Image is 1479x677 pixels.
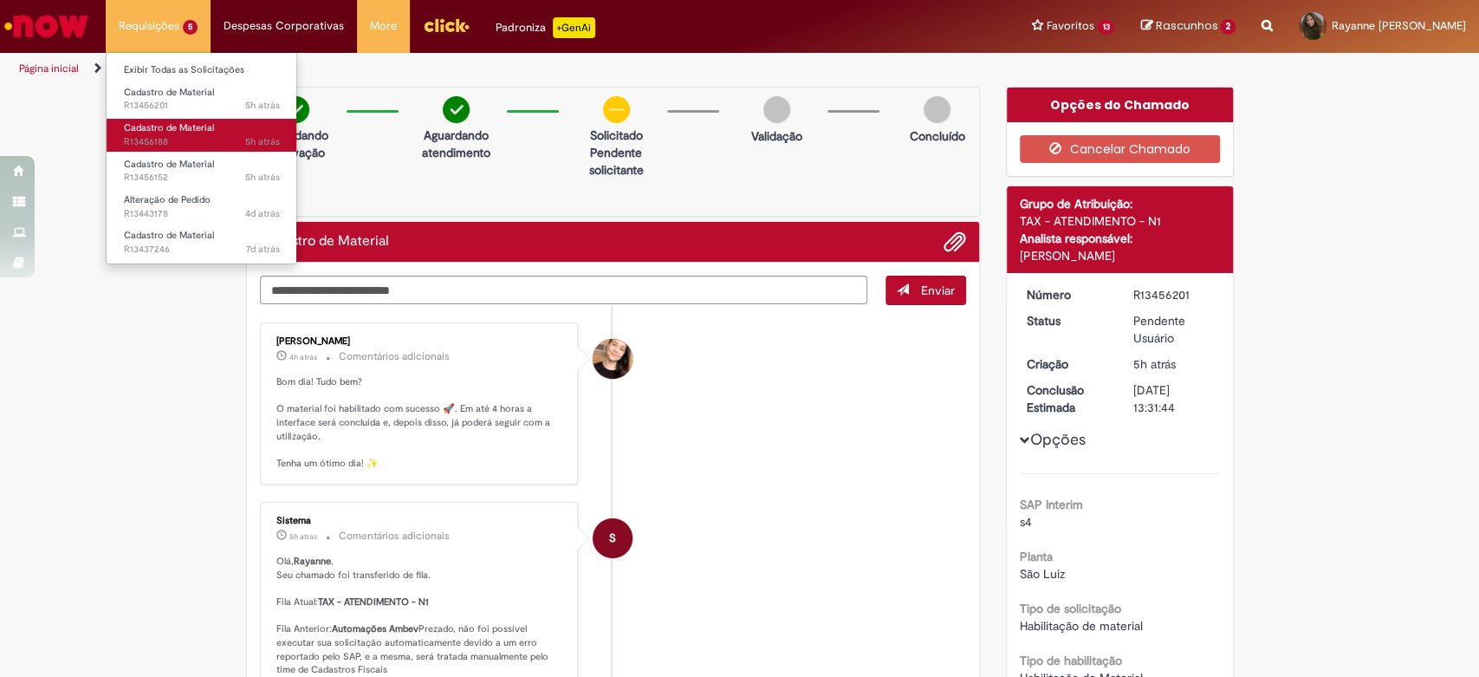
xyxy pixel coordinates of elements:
a: Aberto R13456152 : Cadastro de Material [107,155,297,187]
p: Solicitado [574,127,658,144]
dt: Conclusão Estimada [1014,381,1120,416]
textarea: Digite sua mensagem aqui... [260,276,868,305]
dt: Número [1014,286,1120,303]
div: [DATE] 13:31:44 [1133,381,1214,416]
span: Alteração de Pedido [124,193,211,206]
div: Pendente Usuário [1133,312,1214,347]
div: Analista responsável: [1020,230,1220,247]
b: Tipo de habilitação [1020,653,1122,668]
h2: Cadastro de Material Histórico de tíquete [260,234,389,250]
a: Aberto R13437246 : Cadastro de Material [107,226,297,258]
span: Cadastro de Material [124,158,214,171]
span: R13437246 [124,243,280,257]
img: circle-minus.png [603,96,630,123]
time: 28/08/2025 10:23:28 [289,352,317,362]
a: Aberto R13456201 : Cadastro de Material [107,83,297,115]
span: Rascunhos [1155,17,1217,34]
span: 4d atrás [245,207,280,220]
ul: Trilhas de página [13,53,973,85]
span: R13456188 [124,135,280,149]
div: Padroniza [496,17,595,38]
span: 5h atrás [245,171,280,184]
div: Opções do Chamado [1007,88,1233,122]
span: Enviar [921,283,955,298]
b: SAP Interim [1020,497,1083,512]
span: 5h atrás [245,99,280,112]
span: 5 [183,20,198,35]
span: Cadastro de Material [124,229,214,242]
div: TAX - ATENDIMENTO - N1 [1020,212,1220,230]
a: Aberto R13456188 : Cadastro de Material [107,119,297,151]
img: click_logo_yellow_360x200.png [423,12,470,38]
img: img-circle-grey.png [763,96,790,123]
div: 28/08/2025 09:31:38 [1133,355,1214,373]
time: 28/08/2025 09:26:09 [245,171,280,184]
p: Validação [751,127,802,145]
span: R13443178 [124,207,280,221]
p: Bom dia! Tudo bem? O material foi habilitado com sucesso 🚀. Em até 4 horas a interface será concl... [276,375,565,471]
span: Despesas Corporativas [224,17,344,35]
span: R13456201 [124,99,280,113]
div: [PERSON_NAME] [276,336,565,347]
b: Tipo de solicitação [1020,601,1121,616]
div: [PERSON_NAME] [1020,247,1220,264]
div: System [593,518,632,558]
p: Pendente solicitante [574,144,658,179]
span: São Luiz [1020,566,1065,582]
span: Habilitação de material [1020,618,1143,634]
span: 5h atrás [289,531,317,542]
div: Sabrina De Vasconcelos [593,339,632,379]
p: Olá, , Seu chamado foi transferido de fila. Fila Atual: Fila Anterior: Prezado, não foi possível ... [276,555,565,677]
span: S [609,518,616,559]
div: R13456201 [1133,286,1214,303]
a: Exibir Todas as Solicitações [107,61,297,80]
dt: Status [1014,312,1120,329]
button: Enviar [885,276,966,305]
time: 21/08/2025 16:02:54 [246,243,280,256]
span: Requisições [119,17,179,35]
small: Comentários adicionais [339,529,450,544]
a: Página inicial [19,62,79,75]
dt: Criação [1014,355,1120,373]
img: img-circle-grey.png [924,96,950,123]
span: Cadastro de Material [124,121,214,134]
p: Aguardando atendimento [414,127,498,161]
a: Aberto R13443178 : Alteração de Pedido [107,191,297,223]
div: Sistema [276,516,565,526]
time: 28/08/2025 09:31:38 [1133,356,1176,372]
span: R13456152 [124,171,280,185]
span: 13 [1098,20,1115,35]
img: check-circle-green.png [443,96,470,123]
span: 2 [1220,19,1236,35]
p: +GenAi [553,17,595,38]
p: Concluído [909,127,964,145]
span: 5h atrás [1133,356,1176,372]
span: Favoritos [1047,17,1094,35]
span: Rayanne [PERSON_NAME] [1332,18,1466,33]
b: Automações Ambev [332,622,418,635]
b: Rayanne [294,555,331,568]
time: 28/08/2025 09:31:50 [289,531,317,542]
span: Cadastro de Material [124,86,214,99]
span: 7d atrás [246,243,280,256]
b: Planta [1020,549,1053,564]
small: Comentários adicionais [339,349,450,364]
ul: Requisições [106,52,297,264]
span: s4 [1020,514,1032,530]
time: 25/08/2025 09:53:22 [245,207,280,220]
img: ServiceNow [2,9,91,43]
time: 28/08/2025 09:30:12 [245,135,280,148]
span: 4h atrás [289,352,317,362]
span: More [370,17,397,35]
b: TAX - ATENDIMENTO - N1 [318,596,429,609]
button: Cancelar Chamado [1020,135,1220,163]
a: Rascunhos [1140,18,1236,35]
span: 5h atrás [245,135,280,148]
button: Adicionar anexos [944,231,966,253]
div: Grupo de Atribuição: [1020,195,1220,212]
